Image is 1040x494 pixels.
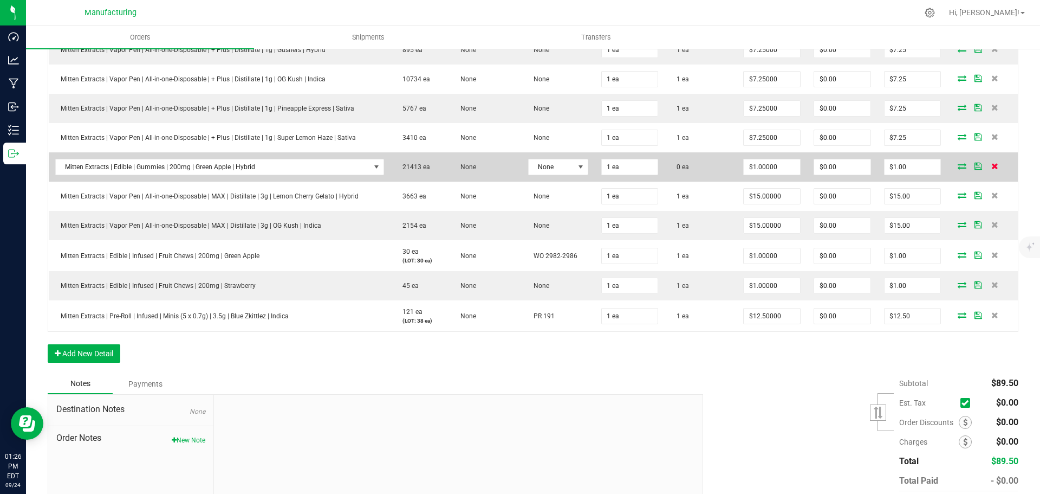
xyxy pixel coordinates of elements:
input: 0 [602,130,658,145]
span: None [528,46,549,54]
span: None [528,282,549,290]
input: 0 [744,309,800,324]
input: 0 [602,248,658,264]
input: 0 [602,72,658,87]
span: Delete Order Detail [986,75,1003,81]
input: 0 [885,309,941,324]
span: Delete Order Detail [986,104,1003,111]
input: 0 [602,278,658,293]
span: Save Order Detail [970,133,986,140]
a: Transfers [482,26,710,49]
a: Shipments [254,26,482,49]
inline-svg: Manufacturing [8,78,19,89]
span: 121 ea [397,308,422,316]
span: Mitten Extracts | Vapor Pen | All-in-one-Disposable | + Plus | Distillate | 1g | Gushers | Hybrid [55,46,326,54]
span: Delete Order Detail [986,192,1003,198]
span: 1 ea [671,312,689,320]
span: Orders [115,33,165,42]
div: Manage settings [923,8,937,18]
span: Total [899,456,919,466]
input: 0 [602,189,658,204]
span: Mitten Extracts | Vapor Pen | All-in-one-Disposable | + Plus | Distillate | 1g | Pineapple Expres... [55,105,354,112]
span: Save Order Detail [970,104,986,111]
span: Delete Order Detail [986,163,1003,169]
span: Mitten Extracts | Vapor Pen | All-in-one-Disposable | MAX | Distillate | 3g | OG Kush | Indica [55,222,321,229]
span: Mitten Extracts | Pre-Roll | Infused | Minis (5 x 0.7g) | 3.5g | Blue Zkittlez | Indica [55,312,289,320]
span: Subtotal [899,379,928,388]
span: 895 ea [397,46,422,54]
span: None [455,105,476,112]
p: 09/24 [5,481,21,489]
span: None [455,282,476,290]
button: Add New Detail [48,344,120,363]
a: Orders [26,26,254,49]
span: Save Order Detail [970,46,986,52]
span: 1 ea [671,75,689,83]
input: 0 [602,101,658,116]
span: Delete Order Detail [986,133,1003,140]
span: Mitten Extracts | Vapor Pen | All-in-one-Disposable | + Plus | Distillate | 1g | Super Lemon Haze... [55,134,356,142]
input: 0 [814,130,870,145]
span: Save Order Detail [970,192,986,198]
input: 0 [602,309,658,324]
inline-svg: Analytics [8,55,19,66]
span: Delete Order Detail [986,281,1003,288]
span: Delete Order Detail [986,46,1003,52]
span: 45 ea [397,282,419,290]
inline-svg: Dashboard [8,31,19,42]
div: Payments [113,374,178,394]
span: 1 ea [671,105,689,112]
input: 0 [885,159,941,175]
span: 30 ea [397,248,419,255]
span: Delete Order Detail [986,221,1003,228]
span: None [455,46,476,54]
input: 0 [814,309,870,324]
span: 10734 ea [397,75,430,83]
span: Total Paid [899,476,938,486]
input: 0 [602,159,658,175]
span: $0.00 [996,437,1018,447]
span: 1 ea [671,222,689,229]
input: 0 [814,218,870,233]
span: None [455,75,476,83]
span: Save Order Detail [970,281,986,288]
span: Order Discounts [899,418,959,427]
span: None [455,312,476,320]
span: 3410 ea [397,134,426,142]
span: None [529,159,574,175]
iframe: Resource center [11,407,43,440]
span: 1 ea [671,252,689,260]
span: Save Order Detail [970,312,986,318]
input: 0 [885,218,941,233]
span: Save Order Detail [970,75,986,81]
input: 0 [885,189,941,204]
inline-svg: Outbound [8,148,19,159]
input: 0 [744,159,800,175]
span: None [455,163,476,171]
span: Mitten Extracts | Edible | Infused | Fruit Chews | 200mg | Strawberry [55,282,256,290]
span: 1 ea [671,134,689,142]
span: None [528,105,549,112]
span: None [455,222,476,229]
span: $89.50 [991,456,1018,466]
input: 0 [885,278,941,293]
input: 0 [744,101,800,116]
span: PR 191 [528,312,555,320]
input: 0 [744,218,800,233]
input: 0 [814,278,870,293]
inline-svg: Inbound [8,101,19,112]
span: 2154 ea [397,222,426,229]
input: 0 [885,248,941,264]
span: Destination Notes [56,403,205,416]
span: Manufacturing [84,8,136,17]
span: 21413 ea [397,163,430,171]
span: Order Notes [56,432,205,445]
input: 0 [814,248,870,264]
span: 3663 ea [397,193,426,200]
inline-svg: Inventory [8,125,19,136]
input: 0 [744,72,800,87]
input: 0 [744,42,800,57]
input: 0 [814,101,870,116]
input: 0 [885,72,941,87]
span: Delete Order Detail [986,312,1003,318]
